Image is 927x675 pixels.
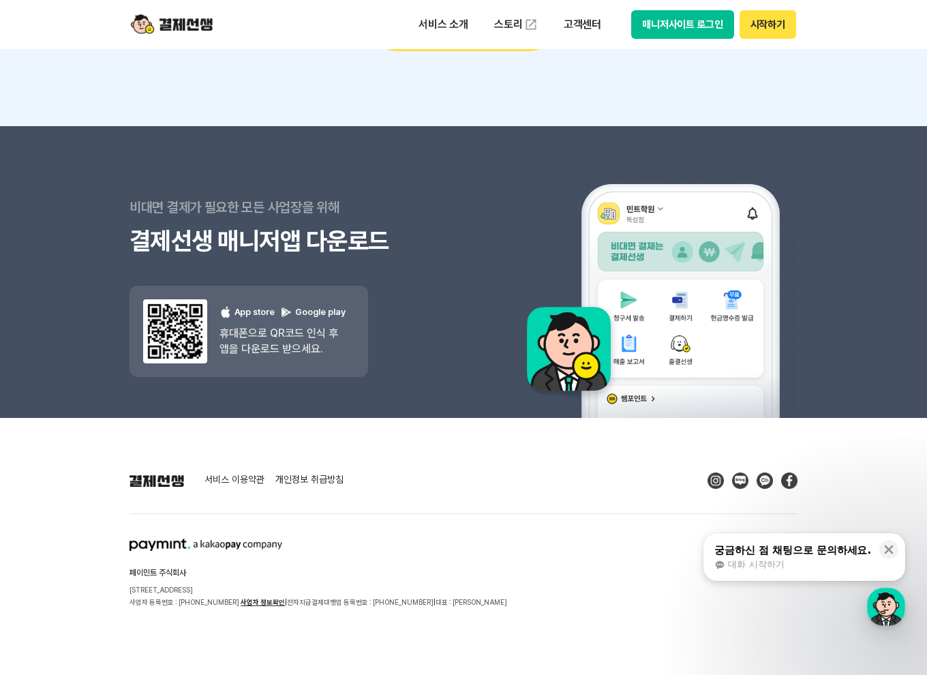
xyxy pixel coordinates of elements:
a: 홈 [4,432,90,466]
span: 홈 [43,453,51,464]
a: 스토리 [485,11,547,38]
img: logo [131,12,213,37]
a: 개인정보 취급방침 [275,475,344,487]
a: 사업자 정보확인 [241,598,285,606]
p: Google play [280,306,346,319]
span: | [285,598,287,606]
p: 서비스 소개 [409,12,478,37]
span: 대화 [125,453,141,464]
img: paymint logo [130,539,282,551]
a: 설정 [176,432,262,466]
button: 매니저사이트 로그인 [631,10,734,39]
span: 설정 [211,453,227,464]
a: 서비스 이용약관 [204,475,264,487]
span: | [434,598,436,606]
img: Kakao Talk [757,472,773,489]
button: 시작하기 [740,10,796,39]
img: 앱 예시 이미지 [509,129,797,418]
img: 구글 플레이 로고 [280,306,292,318]
img: Instagram [708,472,724,489]
img: 결제선생 로고 [130,475,184,487]
p: 휴대폰으로 QR코드 인식 후 앱을 다운로드 받으세요. [219,325,346,357]
img: Facebook [781,472,797,489]
h3: 결제선생 매니저앱 다운로드 [130,224,463,258]
p: 사업자 등록번호 : [PHONE_NUMBER] 전자지급결제대행업 등록번호 : [PHONE_NUMBER] 대표 : [PERSON_NAME] [130,596,507,608]
p: 비대면 결제가 필요한 모든 사업장을 위해 [130,190,463,224]
p: App store [219,306,275,319]
img: 외부 도메인 오픈 [524,18,538,31]
p: 고객센터 [554,12,611,37]
img: 애플 로고 [219,306,232,318]
p: [STREET_ADDRESS] [130,584,507,596]
a: 대화 [90,432,176,466]
h2: 페이민트 주식회사 [130,569,507,577]
img: 앱 다운도르드 qr [143,299,207,363]
img: Blog [732,472,748,489]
